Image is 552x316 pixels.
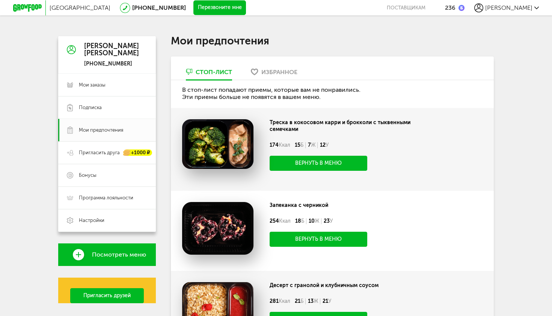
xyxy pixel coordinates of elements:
[326,142,329,148] span: У
[279,298,290,304] span: Ккал
[270,119,440,133] div: Треска в кокосовом карри и брокколи с тыквенными семечками
[79,104,102,111] span: Подписка
[300,142,303,148] span: Б
[247,68,301,80] a: Избранное
[182,86,483,100] p: В стоп-лист попадают приемы, которые вам не понравились. Эти приемы больше не появятся в вашем меню.
[79,217,104,224] span: Настройки
[58,74,156,96] a: Мои заказы
[196,68,232,76] div: Стоп-лист
[330,218,333,224] span: У
[58,209,156,232] a: Настройки
[193,0,246,15] button: Перезвоните мне
[79,127,123,134] span: Мои предпочтения
[306,218,321,224] div: 10
[458,5,465,11] img: bonus_b.cdccf46.png
[171,36,494,46] h1: Мои предпочтения
[84,61,139,67] div: [PHONE_NUMBER]
[50,4,110,11] span: [GEOGRAPHIC_DATA]
[58,96,156,119] a: Подписка
[79,149,120,156] span: Пригласить друга
[124,150,152,156] div: +1000 ₽
[485,4,532,11] span: [PERSON_NAME]
[270,202,440,209] div: Запеканка с черникой
[267,142,293,148] div: 174
[79,82,106,88] span: Мои заказы
[182,68,236,80] a: Стоп-лист
[267,218,293,224] div: 254
[293,298,306,304] div: 21
[58,119,156,141] a: Мои предпочтения
[315,218,319,224] span: Ж
[306,298,320,304] div: 13
[79,194,133,201] span: Программа лояльности
[261,68,297,76] div: Избранное
[306,142,318,148] div: 7
[318,142,331,148] div: 12
[445,4,455,11] div: 236
[79,172,97,179] span: Бонусы
[314,298,318,304] span: Ж
[182,202,253,255] img: Запеканка с черникой
[270,282,440,289] div: Десерт с гранолой и клубничным соусом
[311,142,315,148] span: Ж
[301,218,304,224] span: Б
[182,119,253,169] img: Треска в кокосовом карри и брокколи с тыквенными семечками
[270,156,367,171] button: Вернуть в меню
[132,4,186,11] a: [PHONE_NUMBER]
[279,142,290,148] span: Ккал
[328,298,331,304] span: У
[321,218,335,224] div: 23
[293,218,306,224] div: 18
[279,218,291,224] span: Ккал
[270,232,367,247] button: Вернуть в меню
[58,141,156,164] a: Пригласить друга +1000 ₽
[293,142,306,148] div: 15
[92,251,146,258] span: Посмотреть меню
[267,298,293,304] div: 281
[58,243,156,266] a: Посмотреть меню
[58,187,156,209] a: Программа лояльности
[300,298,303,304] span: Б
[70,288,144,303] a: Пригласить друзей
[58,164,156,187] a: Бонусы
[320,298,333,304] div: 21
[84,43,139,58] div: [PERSON_NAME] [PERSON_NAME]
